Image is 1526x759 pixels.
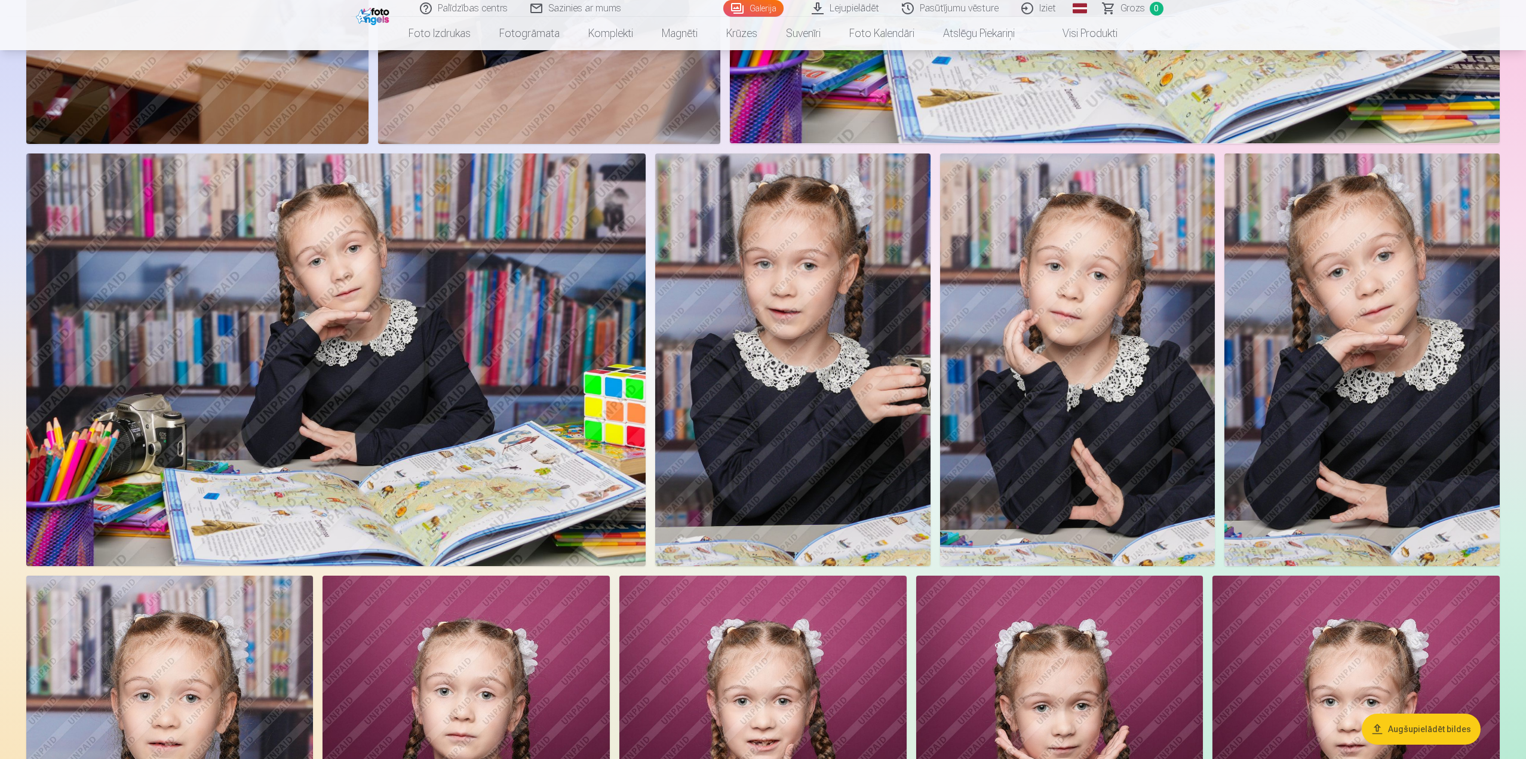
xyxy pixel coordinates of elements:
a: Atslēgu piekariņi [929,17,1029,50]
a: Foto kalendāri [835,17,929,50]
span: Grozs [1120,1,1145,16]
a: Foto izdrukas [394,17,485,50]
a: Krūzes [712,17,772,50]
a: Visi produkti [1029,17,1132,50]
a: Komplekti [574,17,647,50]
a: Suvenīri [772,17,835,50]
a: Magnēti [647,17,712,50]
a: Fotogrāmata [485,17,574,50]
img: /fa1 [356,5,392,25]
button: Augšupielādēt bildes [1362,714,1481,745]
span: 0 [1150,2,1163,16]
